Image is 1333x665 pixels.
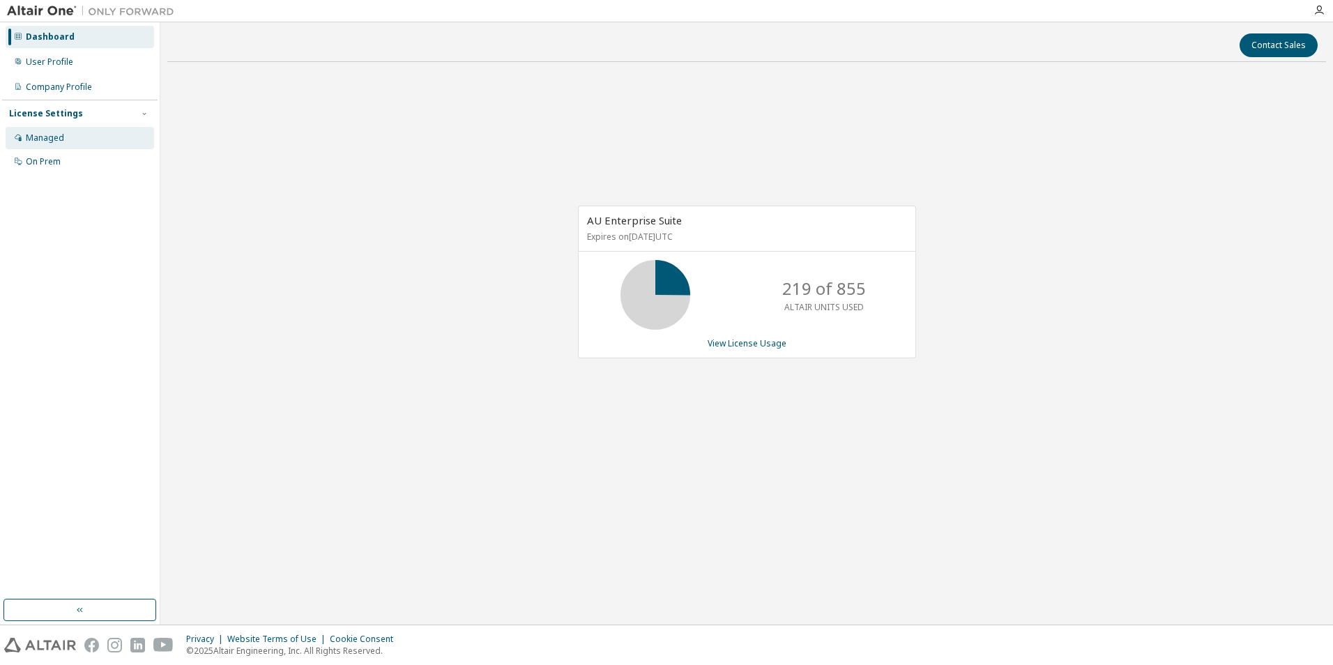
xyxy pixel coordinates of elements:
[9,108,83,119] div: License Settings
[26,56,73,68] div: User Profile
[587,213,682,227] span: AU Enterprise Suite
[130,638,145,652] img: linkedin.svg
[26,156,61,167] div: On Prem
[782,277,866,300] p: 219 of 855
[708,337,786,349] a: View License Usage
[186,634,227,645] div: Privacy
[26,82,92,93] div: Company Profile
[330,634,402,645] div: Cookie Consent
[7,4,181,18] img: Altair One
[84,638,99,652] img: facebook.svg
[26,31,75,43] div: Dashboard
[1240,33,1318,57] button: Contact Sales
[26,132,64,144] div: Managed
[186,645,402,657] p: © 2025 Altair Engineering, Inc. All Rights Reserved.
[784,301,864,313] p: ALTAIR UNITS USED
[4,638,76,652] img: altair_logo.svg
[153,638,174,652] img: youtube.svg
[107,638,122,652] img: instagram.svg
[227,634,330,645] div: Website Terms of Use
[587,231,904,243] p: Expires on [DATE] UTC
